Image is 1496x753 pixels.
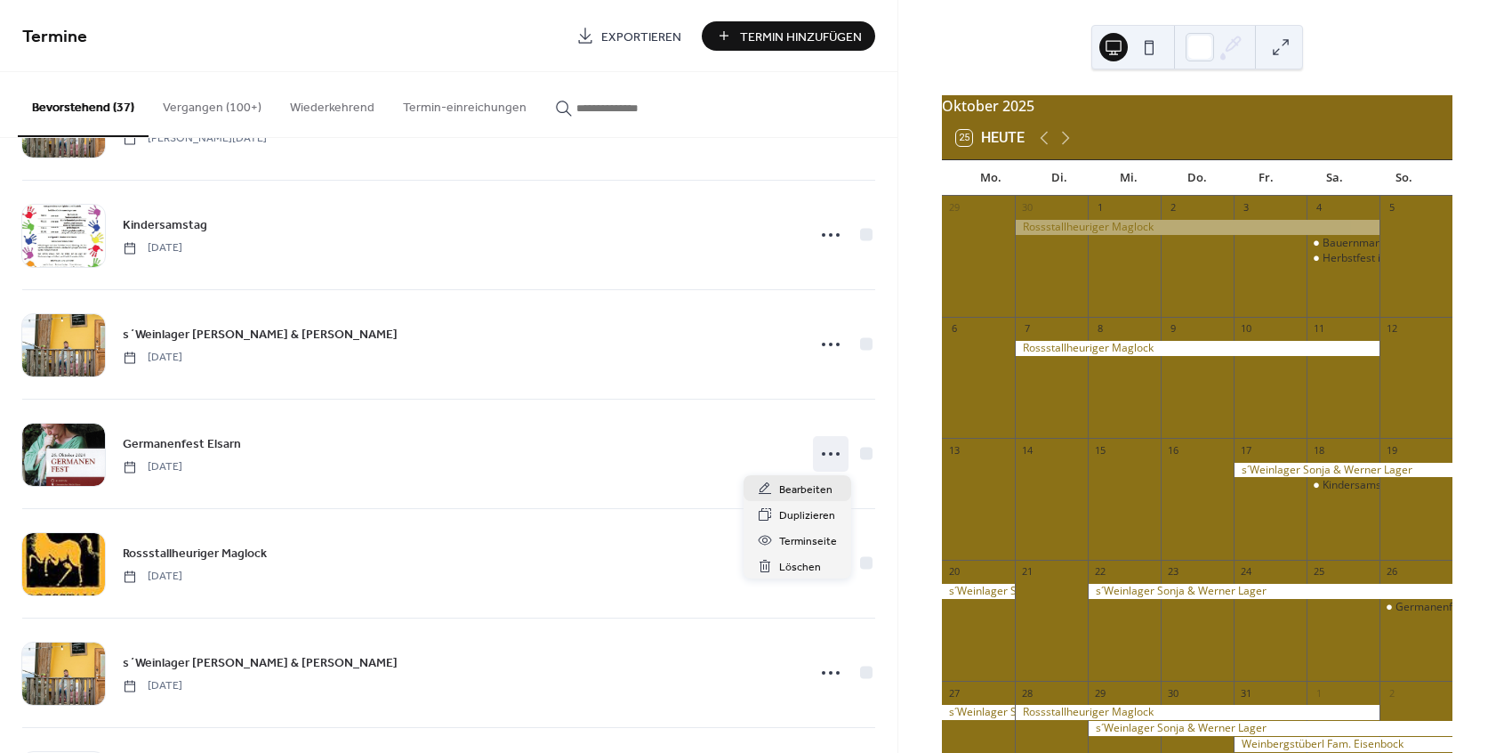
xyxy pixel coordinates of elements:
[1015,341,1379,356] div: Rossstallheuriger Maglock
[1385,201,1398,215] div: 5
[123,350,182,366] span: [DATE]
[123,459,182,475] span: [DATE]
[942,705,1015,720] div: s´Weinlager Sonja & Werner Lager
[947,686,961,700] div: 27
[947,565,961,579] div: 20
[1093,443,1106,457] div: 15
[1312,201,1325,215] div: 4
[123,326,398,344] span: s´Weinlager [PERSON_NAME] & [PERSON_NAME]
[123,543,267,563] a: Rossstallheuriger Maglock
[1385,565,1398,579] div: 26
[1020,322,1034,336] div: 7
[123,324,398,344] a: s´Weinlager [PERSON_NAME] & [PERSON_NAME]
[1093,565,1106,579] div: 22
[1379,600,1452,615] div: Germanenfest Elsarn
[942,584,1015,599] div: s´Weinlager Sonja & Werner Lager
[123,545,267,563] span: Rossstallheuriger Maglock
[956,160,1025,196] div: Mo.
[1088,584,1452,599] div: s´Weinlager Sonja & Werner Lager
[1234,463,1452,478] div: s´Weinlager Sonja & Werner Lager
[149,72,276,135] button: Vergangen (100+)
[740,28,862,46] span: Termin Hinzufügen
[947,322,961,336] div: 6
[123,678,182,694] span: [DATE]
[1166,322,1179,336] div: 9
[1094,160,1162,196] div: Mi.
[123,215,207,235] a: Kindersamstag
[1370,160,1438,196] div: So.
[601,28,681,46] span: Exportieren
[1300,160,1369,196] div: Sa.
[123,569,182,585] span: [DATE]
[123,240,182,256] span: [DATE]
[1323,478,1397,493] div: Kindersamstag
[1020,201,1034,215] div: 30
[1088,721,1452,736] div: s´Weinlager Sonja & Werner Lager
[1234,737,1452,752] div: Weinbergstüberl Fam. Eisenbock
[1312,322,1325,336] div: 11
[1385,443,1398,457] div: 19
[1015,220,1379,235] div: Rossstallheuriger Maglock
[1166,201,1179,215] div: 2
[22,20,87,54] span: Termine
[1020,686,1034,700] div: 28
[1015,705,1379,720] div: Rossstallheuriger Maglock
[1020,565,1034,579] div: 21
[1307,236,1379,251] div: Bauernmarkt in Elsarn
[1323,251,1452,266] div: Herbstfest in der Vinothek
[1093,322,1106,336] div: 8
[123,652,398,673] a: s´Weinlager [PERSON_NAME] & [PERSON_NAME]
[1093,201,1106,215] div: 1
[947,201,961,215] div: 29
[389,72,541,135] button: Termin-einreichungen
[18,72,149,137] button: Bevorstehend (37)
[779,481,832,499] span: Bearbeiten
[1239,443,1252,457] div: 17
[779,532,837,551] span: Terminseite
[563,21,695,51] a: Exportieren
[1312,443,1325,457] div: 18
[1093,686,1106,700] div: 29
[1162,160,1231,196] div: Do.
[1385,322,1398,336] div: 12
[1232,160,1300,196] div: Fr.
[1166,443,1179,457] div: 16
[947,443,961,457] div: 13
[1239,686,1252,700] div: 31
[123,654,398,673] span: s´Weinlager [PERSON_NAME] & [PERSON_NAME]
[1385,686,1398,700] div: 2
[1239,322,1252,336] div: 10
[1307,251,1379,266] div: Herbstfest in der Vinothek
[123,433,241,454] a: Germanenfest Elsarn
[779,506,835,525] span: Duplizieren
[1312,565,1325,579] div: 25
[123,216,207,235] span: Kindersamstag
[123,131,267,147] span: [PERSON_NAME][DATE]
[950,125,1031,150] button: 25Heute
[276,72,389,135] button: Wiederkehrend
[1020,443,1034,457] div: 14
[1166,565,1179,579] div: 23
[1307,478,1379,493] div: Kindersamstag
[1239,565,1252,579] div: 24
[1239,201,1252,215] div: 3
[1166,686,1179,700] div: 30
[1025,160,1094,196] div: Di.
[942,95,1452,117] div: Oktober 2025
[123,435,241,454] span: Germanenfest Elsarn
[1312,686,1325,700] div: 1
[779,558,821,577] span: Löschen
[702,21,875,51] button: Termin Hinzufügen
